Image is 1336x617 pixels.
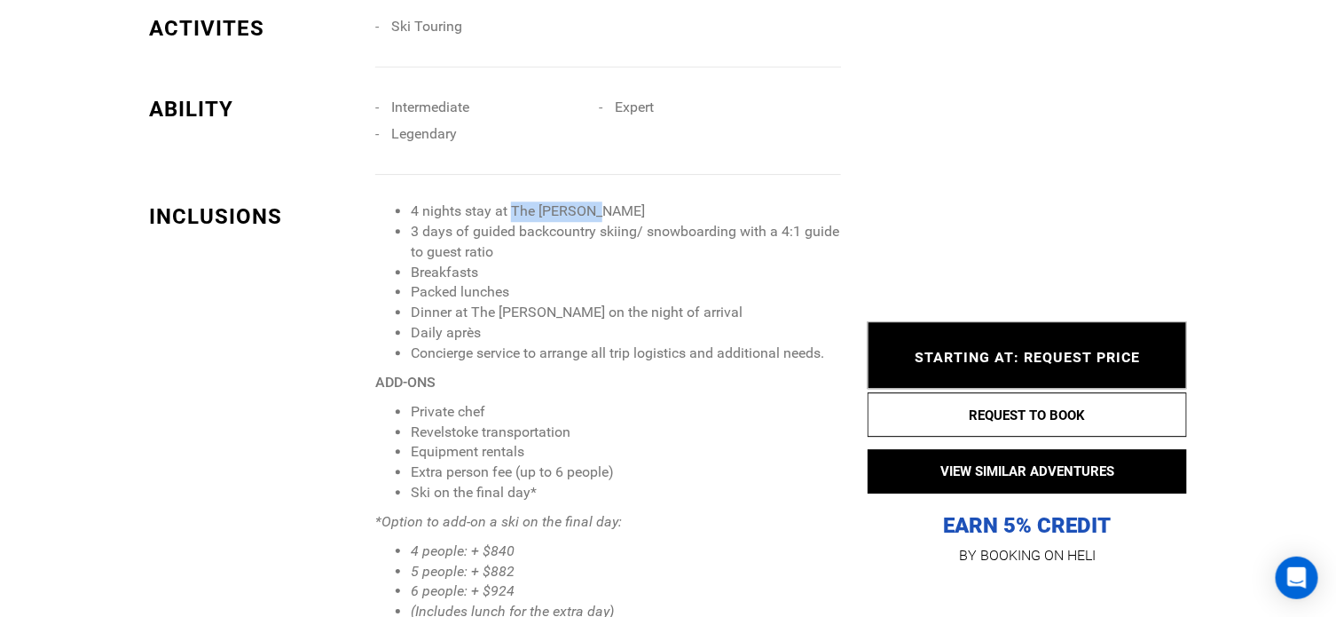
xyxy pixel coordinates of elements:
li: Private chef [411,402,841,423]
div: ABILITY [149,94,362,124]
button: VIEW SIMILAR ADVENTURES [868,449,1187,494]
div: INCLUSIONS [149,202,362,232]
span: Intermediate [391,99,469,115]
span: Legendary [391,125,457,142]
em: 4 people: + $840 [411,542,515,559]
div: Open Intercom Messenger [1276,557,1318,599]
p: BY BOOKING ON HELI [868,543,1187,568]
li: Breakfasts [411,263,841,283]
li: Daily après [411,323,841,344]
em: 5 people: + $882 [411,563,515,580]
li: Packed lunches [411,282,841,303]
li: Dinner at The [PERSON_NAME] on the night of arrival [411,303,841,323]
strong: ADD-ONS [375,374,436,391]
li: 3 days of guided backcountry skiing/ snowboarding with a 4:1 guide to guest ratio [411,222,841,263]
em: *Option to add-on a ski on the final day: [375,513,622,530]
span: STARTING AT: REQUEST PRICE [915,349,1140,366]
em: 6 people: + $924 [411,582,515,599]
li: Extra person fee (up to 6 people) [411,463,841,483]
div: ACTIVITES [149,13,362,44]
li: 4 nights stay at The [PERSON_NAME] [411,202,841,222]
li: Revelstoke transportation [411,423,841,443]
li: Equipment rentals [411,442,841,463]
p: EARN 5% CREDIT [868,335,1187,540]
li: Concierge service to arrange all trip logistics and additional needs. [411,344,841,364]
li: Ski on the final day* [411,483,841,503]
span: Expert [615,99,654,115]
span: Ski Touring [391,18,462,35]
button: REQUEST TO BOOK [868,392,1187,437]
